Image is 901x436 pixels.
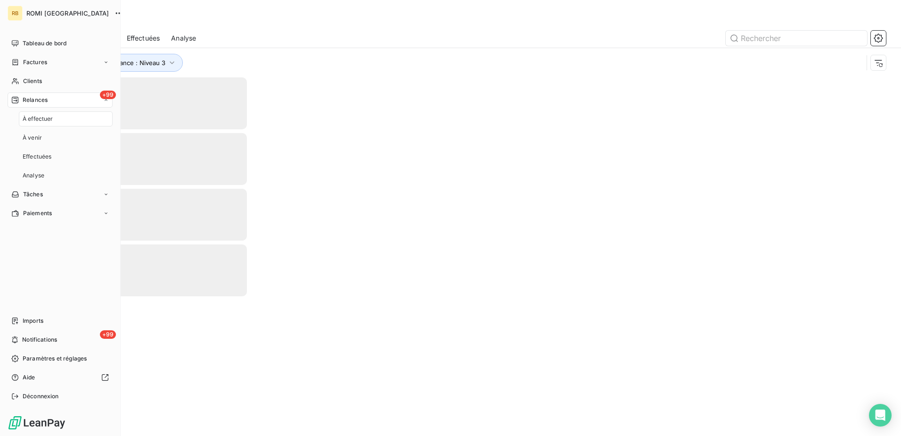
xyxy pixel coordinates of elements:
span: Imports [23,317,43,325]
span: Factures [23,58,47,67]
button: Niveau de relance : Niveau 3 [67,54,183,72]
span: Relances [23,96,48,104]
span: Aide [23,373,35,382]
div: RB [8,6,23,21]
span: Paiements [23,209,52,218]
span: ROMI [GEOGRAPHIC_DATA] [26,9,109,17]
input: Rechercher [726,31,867,46]
img: Logo LeanPay [8,415,66,430]
div: Open Intercom Messenger [869,404,892,427]
span: À effectuer [23,115,53,123]
span: Analyse [23,171,44,180]
span: Niveau de relance : Niveau 3 [81,59,165,67]
span: À venir [23,134,42,142]
span: +99 [100,330,116,339]
span: Notifications [22,335,57,344]
span: Effectuées [23,152,52,161]
span: Tâches [23,190,43,199]
span: Effectuées [127,34,160,43]
a: Aide [8,370,113,385]
span: Analyse [171,34,196,43]
span: Paramètres et réglages [23,354,87,363]
span: Clients [23,77,42,85]
span: Tableau de bord [23,39,66,48]
span: +99 [100,91,116,99]
span: Déconnexion [23,392,59,401]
